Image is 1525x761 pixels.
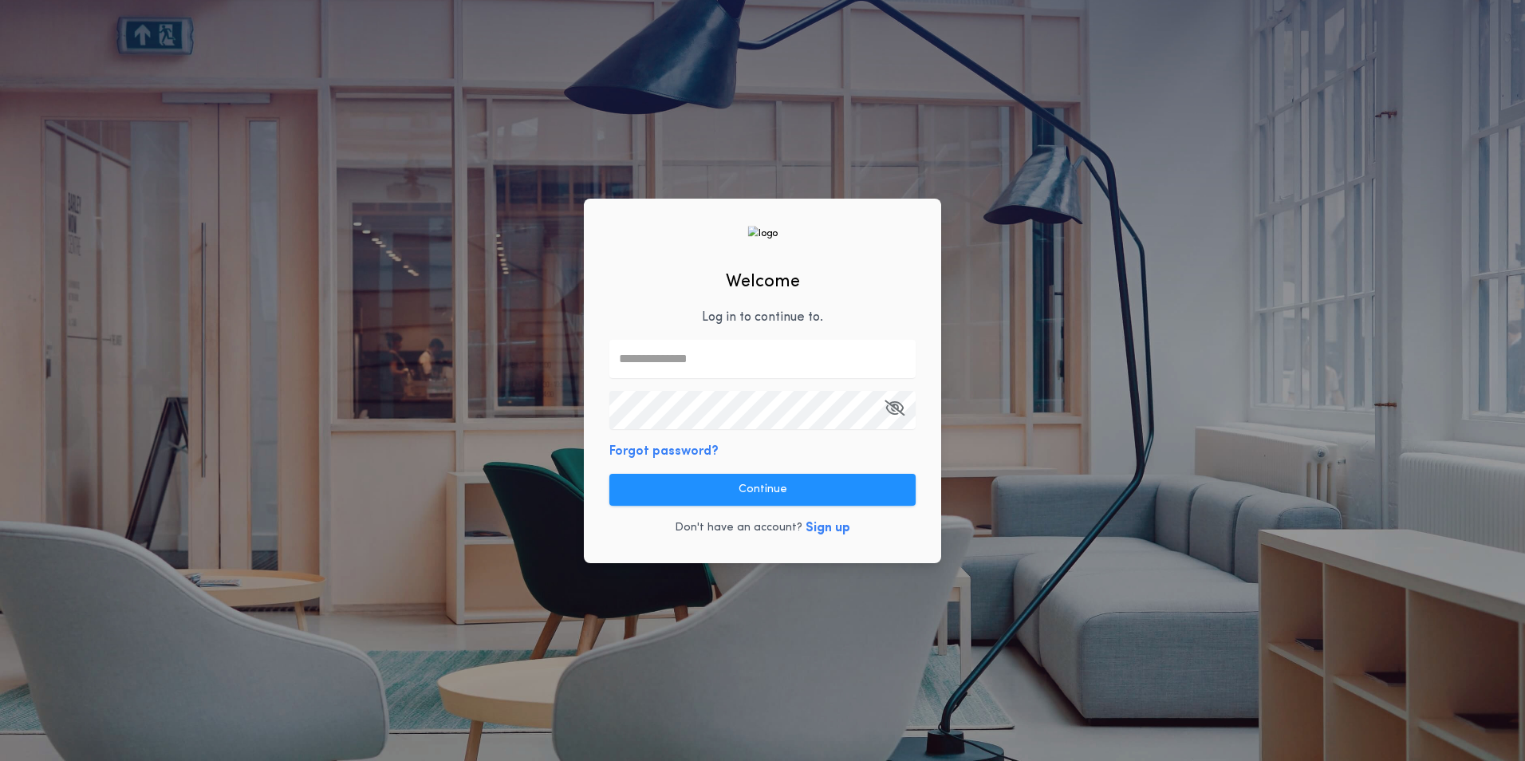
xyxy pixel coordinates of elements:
img: logo [747,226,778,241]
button: Sign up [806,519,850,538]
button: Continue [609,474,916,506]
button: Forgot password? [609,442,719,461]
p: Log in to continue to . [702,308,823,327]
h2: Welcome [726,269,800,295]
p: Don't have an account? [675,520,802,536]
